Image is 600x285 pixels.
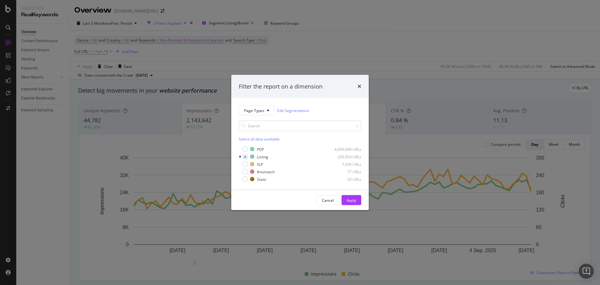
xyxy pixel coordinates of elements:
[322,197,334,203] div: Cancel
[239,136,361,142] div: Select all data available
[257,176,267,182] div: Static
[331,146,361,152] div: 4,699,968 URLs
[277,107,309,114] a: Edit Segmentation
[317,195,339,205] button: Cancel
[342,195,361,205] button: Apply
[331,161,361,167] div: 7,049 URLs
[239,105,275,115] button: Page-Types
[331,154,361,159] div: 259,954 URLs
[239,120,361,131] input: Search
[239,82,322,90] div: Filter the report on a dimension
[257,154,268,159] div: Listing
[347,197,356,203] div: Apply
[357,82,361,90] div: times
[331,169,361,174] div: 77 URLs
[331,176,361,182] div: 29 URLs
[231,75,369,210] div: modal
[579,264,594,279] div: Open Intercom Messenger
[257,161,263,167] div: SLP
[244,108,264,113] span: Page-Types
[257,169,275,174] div: #nomatch
[257,146,264,152] div: PDP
